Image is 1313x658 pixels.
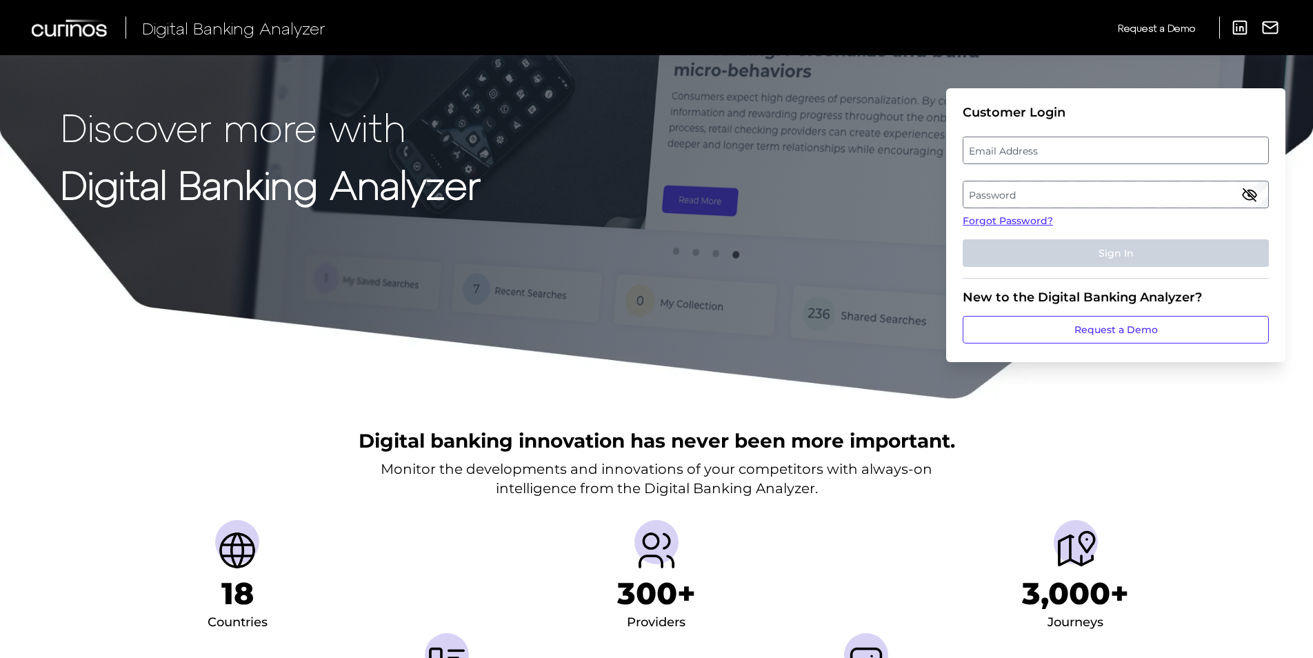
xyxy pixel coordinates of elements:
[634,528,679,572] img: Providers
[142,18,325,38] span: Digital Banking Analyzer
[359,428,955,454] h2: Digital banking innovation has never been more important.
[617,575,696,612] h1: 300+
[1118,22,1195,34] span: Request a Demo
[627,612,685,634] div: Providers
[963,105,1269,120] div: Customer Login
[1048,612,1103,634] div: Journeys
[963,182,1267,207] label: Password
[963,316,1269,343] a: Request a Demo
[963,214,1269,228] a: Forgot Password?
[61,161,481,207] strong: Digital Banking Analyzer
[61,105,481,148] p: Discover more with
[963,138,1267,163] label: Email Address
[963,290,1269,305] div: New to the Digital Banking Analyzer?
[215,528,259,572] img: Countries
[963,239,1269,267] button: Sign In
[1054,528,1098,572] img: Journeys
[1022,575,1129,612] h1: 3,000+
[1118,17,1195,39] a: Request a Demo
[381,459,932,498] p: Monitor the developments and innovations of your competitors with always-on intelligence from the...
[221,575,254,612] h1: 18
[32,19,109,37] img: Curinos
[208,612,268,634] div: Countries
